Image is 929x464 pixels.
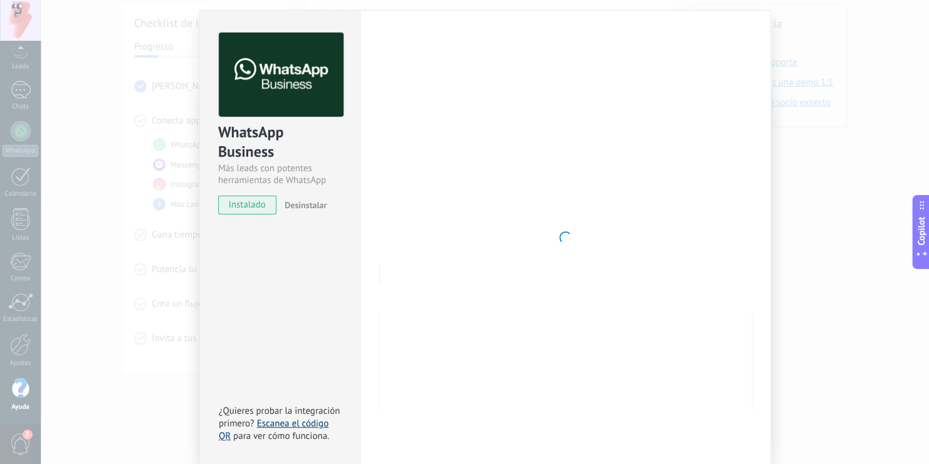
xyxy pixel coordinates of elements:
[219,196,276,214] span: instalado
[285,199,327,211] span: Desinstalar
[218,162,342,186] div: Más leads con potentes herramientas de WhatsApp
[218,122,342,162] div: WhatsApp Business
[280,196,327,214] button: Desinstalar
[219,418,328,442] a: Escanea el código QR
[219,33,344,117] img: logo_main.png
[233,430,329,442] span: para ver cómo funciona.
[915,217,928,246] span: Copilot
[219,405,340,430] span: ¿Quieres probar la integración primero?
